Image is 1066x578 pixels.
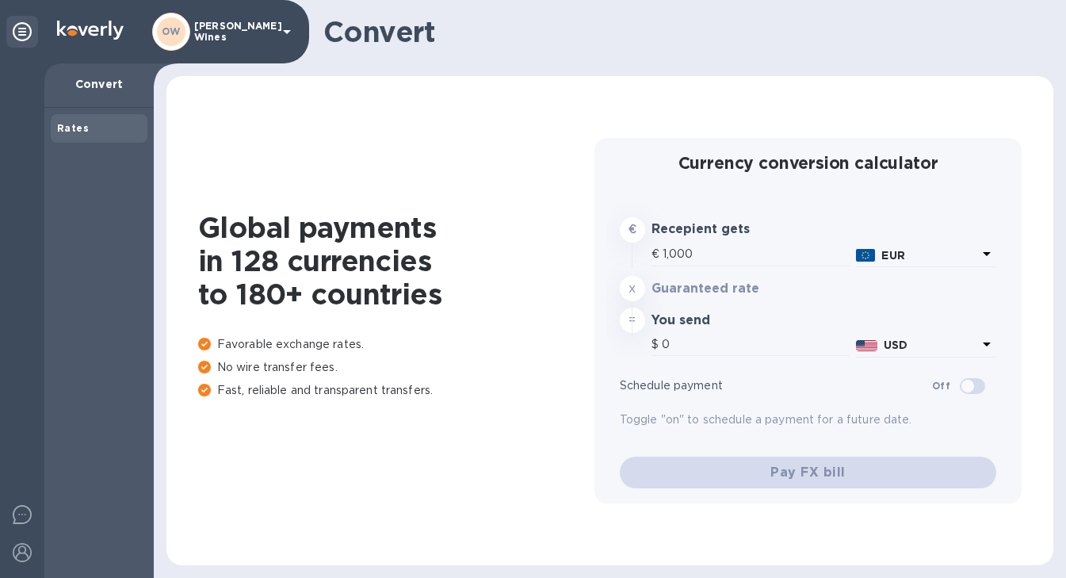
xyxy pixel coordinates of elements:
div: Unpin categories [6,16,38,48]
b: Off [932,380,950,392]
h1: Global payments in 128 currencies to 180+ countries [198,211,594,311]
b: Rates [57,122,89,134]
h3: Guaranteed rate [651,281,804,297]
p: [PERSON_NAME] Wines [194,21,273,43]
div: € [651,243,663,266]
p: No wire transfer fees. [198,359,594,376]
input: Amount [663,243,850,266]
h3: You send [651,313,804,328]
div: = [620,308,645,333]
h1: Convert [323,15,1041,48]
h3: Recepient gets [651,222,804,237]
p: Schedule payment [620,377,932,394]
strong: € [629,223,636,235]
input: Amount [662,333,850,357]
h2: Currency conversion calculator [620,153,997,173]
div: x [620,276,645,301]
b: USD [884,339,907,351]
p: Convert [57,76,141,92]
p: Fast, reliable and transparent transfers. [198,382,594,399]
b: OW [162,25,181,37]
img: USD [856,340,877,351]
b: EUR [881,249,904,262]
p: Favorable exchange rates. [198,336,594,353]
div: $ [651,333,662,357]
p: Toggle "on" to schedule a payment for a future date. [620,411,997,428]
img: Logo [57,21,124,40]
